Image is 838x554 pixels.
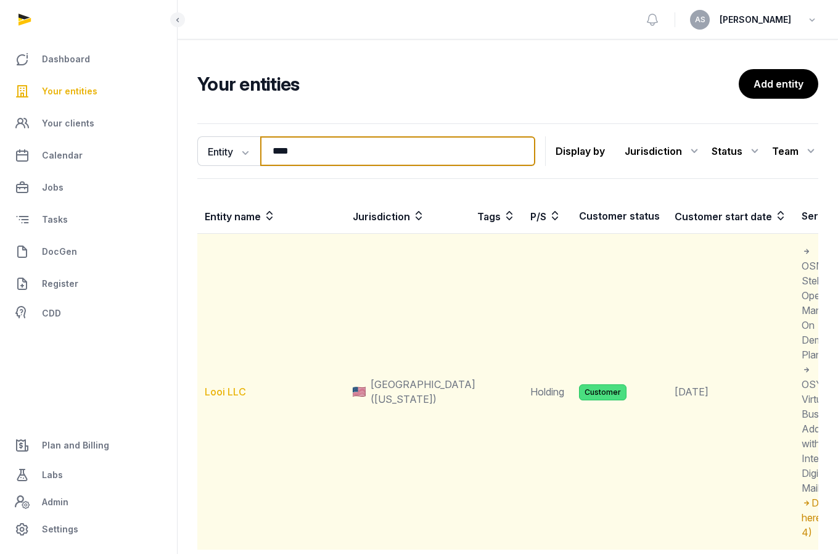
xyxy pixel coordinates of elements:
a: Admin [10,490,167,515]
h2: Your entities [197,73,739,95]
a: DocGen [10,237,167,267]
a: Labs [10,460,167,490]
a: Register [10,269,167,299]
span: Dashboard [42,52,90,67]
th: Customer status [572,199,667,234]
button: Entity [197,136,260,166]
a: Calendar [10,141,167,170]
a: Add entity [739,69,818,99]
span: [PERSON_NAME] [720,12,791,27]
span: Register [42,276,78,291]
span: Tasks [42,212,68,227]
span: Calendar [42,148,83,163]
div: Jurisdiction [625,141,702,161]
span: Admin [42,495,68,510]
th: Jurisdiction [345,199,470,234]
div: Team [772,141,818,161]
a: Your clients [10,109,167,138]
a: Looi LLC [205,386,246,398]
button: AS [690,10,710,30]
span: Settings [42,522,78,537]
span: Your clients [42,116,94,131]
th: Tags [470,199,523,234]
a: Dashboard [10,44,167,74]
a: CDD [10,301,167,326]
span: [GEOGRAPHIC_DATA] ([US_STATE]) [371,377,475,407]
th: Entity name [197,199,345,234]
a: Your entities [10,76,167,106]
td: Holding [523,234,572,550]
th: P/S [523,199,572,234]
td: [DATE] [667,234,794,550]
span: CDD [42,306,61,321]
a: Settings [10,515,167,544]
span: Labs [42,468,63,482]
span: AS [695,16,705,23]
span: Plan and Billing [42,438,109,453]
th: Customer start date [667,199,794,234]
p: Display by [556,141,605,161]
span: Your entities [42,84,97,99]
span: Jobs [42,180,64,195]
a: Jobs [10,173,167,202]
a: Tasks [10,205,167,234]
a: Plan and Billing [10,431,167,460]
span: Customer [579,384,626,400]
div: Status [712,141,762,161]
span: DocGen [42,244,77,259]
